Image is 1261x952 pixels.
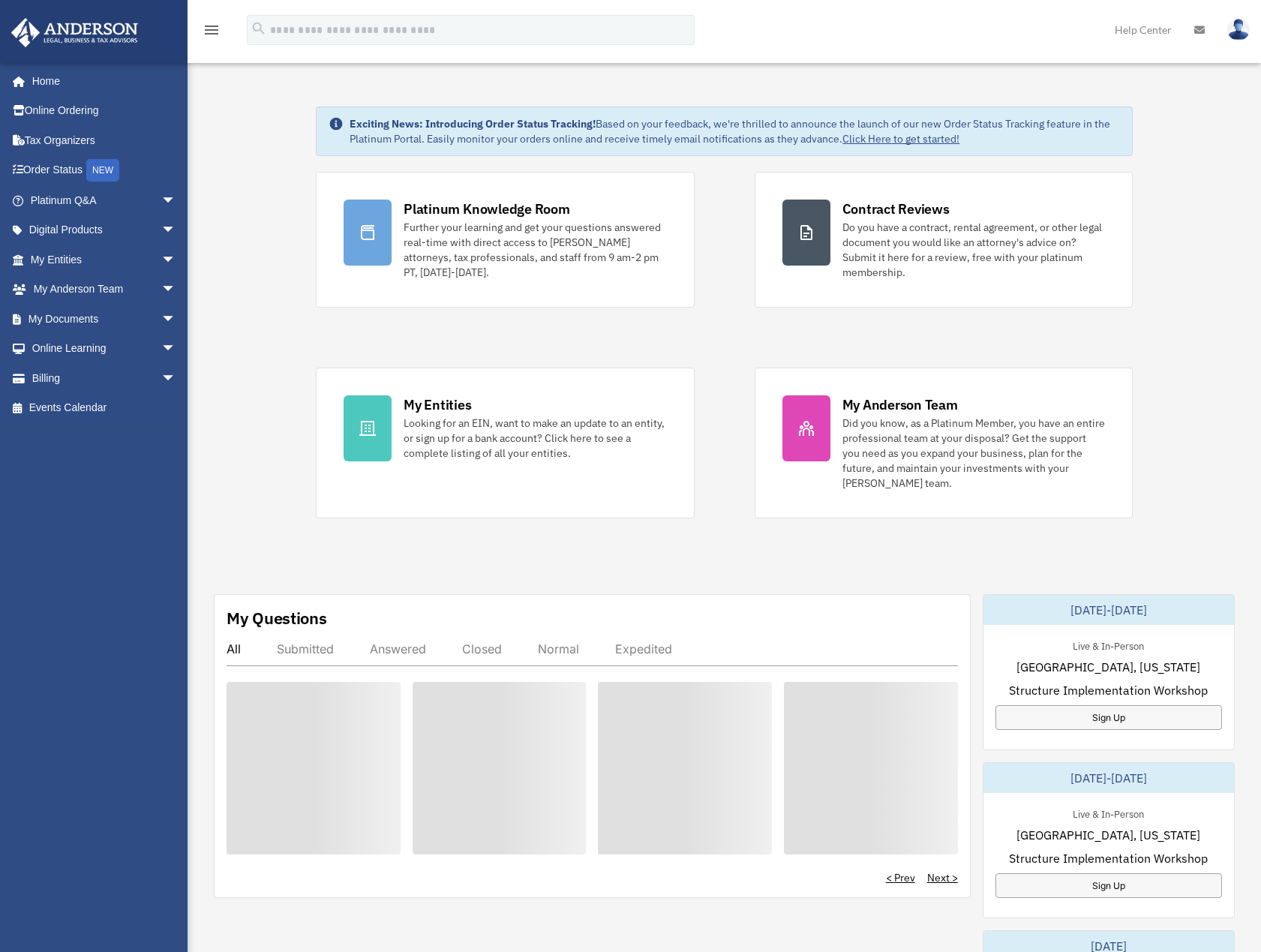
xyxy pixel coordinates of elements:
span: arrow_drop_down [161,363,191,394]
span: arrow_drop_down [161,304,191,335]
img: User Pic [1227,19,1250,41]
div: Expedited [615,641,672,656]
div: Did you know, as a Platinum Member, you have an entire professional team at your disposal? Get th... [842,416,1105,491]
i: search [251,20,267,37]
div: Contract Reviews [842,200,950,218]
div: My Anderson Team [842,395,958,414]
a: My Anderson Team Did you know, as a Platinum Member, you have an entire professional team at your... [755,368,1133,518]
a: < Prev [886,870,915,885]
div: Closed [462,641,502,656]
div: Answered [370,641,426,656]
div: My Questions [227,607,327,629]
div: Normal [538,641,579,656]
img: Anderson Advisors Platinum Portal [7,18,143,47]
span: Structure Implementation Workshop [1009,681,1208,699]
a: Sign Up [995,873,1222,898]
span: [GEOGRAPHIC_DATA], [US_STATE] [1016,826,1200,844]
span: [GEOGRAPHIC_DATA], [US_STATE] [1016,658,1200,676]
div: Live & In-Person [1061,805,1156,821]
div: [DATE]-[DATE] [983,595,1234,625]
div: All [227,641,241,656]
a: My Entitiesarrow_drop_down [11,245,199,275]
div: Looking for an EIN, want to make an update to an entity, or sign up for a bank account? Click her... [404,416,666,461]
a: Online Ordering [11,96,199,126]
a: Online Learningarrow_drop_down [11,334,199,364]
div: Do you have a contract, rental agreement, or other legal document you would like an attorney's ad... [842,220,1105,280]
a: Platinum Q&Aarrow_drop_down [11,185,199,215]
span: arrow_drop_down [161,215,191,246]
div: [DATE]-[DATE] [983,763,1234,793]
a: Order StatusNEW [11,155,199,186]
a: Tax Organizers [11,125,199,155]
a: Platinum Knowledge Room Further your learning and get your questions answered real-time with dire... [316,172,694,308]
div: My Entities [404,395,471,414]
span: arrow_drop_down [161,275,191,305]
a: Sign Up [995,705,1222,730]
span: Structure Implementation Workshop [1009,849,1208,867]
a: Billingarrow_drop_down [11,363,199,393]
a: My Documentsarrow_drop_down [11,304,199,334]
div: Further your learning and get your questions answered real-time with direct access to [PERSON_NAM... [404,220,666,280]
i: menu [203,21,221,39]
a: My Entities Looking for an EIN, want to make an update to an entity, or sign up for a bank accoun... [316,368,694,518]
div: Live & In-Person [1061,637,1156,653]
div: Submitted [277,641,334,656]
a: Click Here to get started! [842,132,959,146]
a: menu [203,26,221,39]
div: Platinum Knowledge Room [404,200,570,218]
a: Contract Reviews Do you have a contract, rental agreement, or other legal document you would like... [755,172,1133,308]
span: arrow_drop_down [161,245,191,275]
div: Based on your feedback, we're thrilled to announce the launch of our new Order Status Tracking fe... [350,116,1120,146]
span: arrow_drop_down [161,334,191,365]
a: My Anderson Teamarrow_drop_down [11,275,199,305]
a: Next > [927,870,958,885]
a: Digital Productsarrow_drop_down [11,215,199,245]
div: NEW [86,159,119,182]
strong: Exciting News: Introducing Order Status Tracking! [350,117,596,131]
a: Home [11,66,191,96]
span: arrow_drop_down [161,185,191,216]
a: Events Calendar [11,393,199,423]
